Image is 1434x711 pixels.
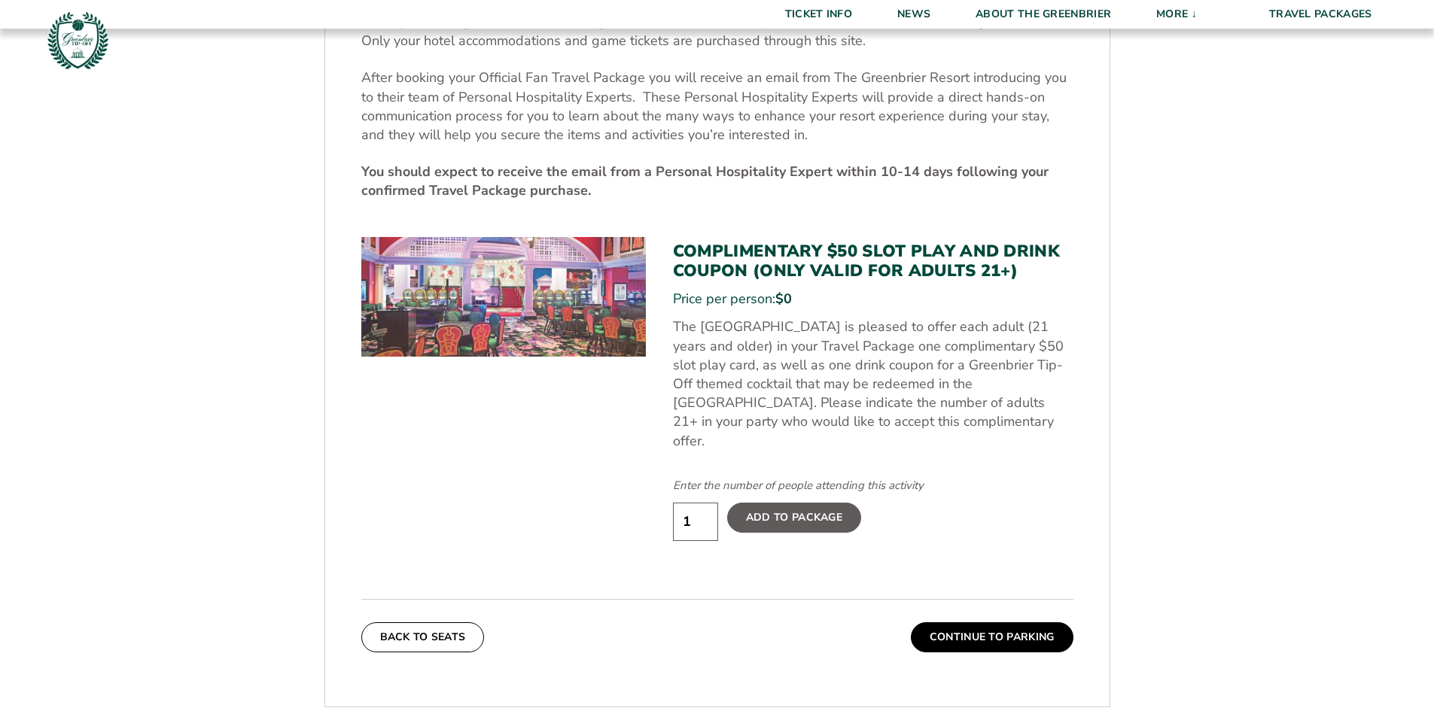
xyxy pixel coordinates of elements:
[673,242,1073,281] h3: Complimentary $50 Slot Play and Drink Coupon (Only Valid for Adults 21+)
[673,318,1073,450] p: The [GEOGRAPHIC_DATA] is pleased to offer each adult (21 years and older) in your Travel Package ...
[673,290,1073,308] div: Price per person:
[673,478,1073,494] div: Enter the number of people attending this activity
[45,8,111,73] img: Greenbrier Tip-Off
[361,163,1049,199] strong: You should expect to receive the email from a Personal Hospitality Expert within 10-14 days follo...
[911,622,1073,652] button: Continue To Parking
[727,503,861,533] label: Add To Package
[775,290,792,308] span: $0
[361,68,1073,144] p: After booking your Official Fan Travel Package you will receive an email from The Greenbrier Reso...
[361,622,485,652] button: Back To Seats
[361,237,646,357] img: Complimentary $50 Slot Play and Drink Coupon (Only Valid for Adults 21+)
